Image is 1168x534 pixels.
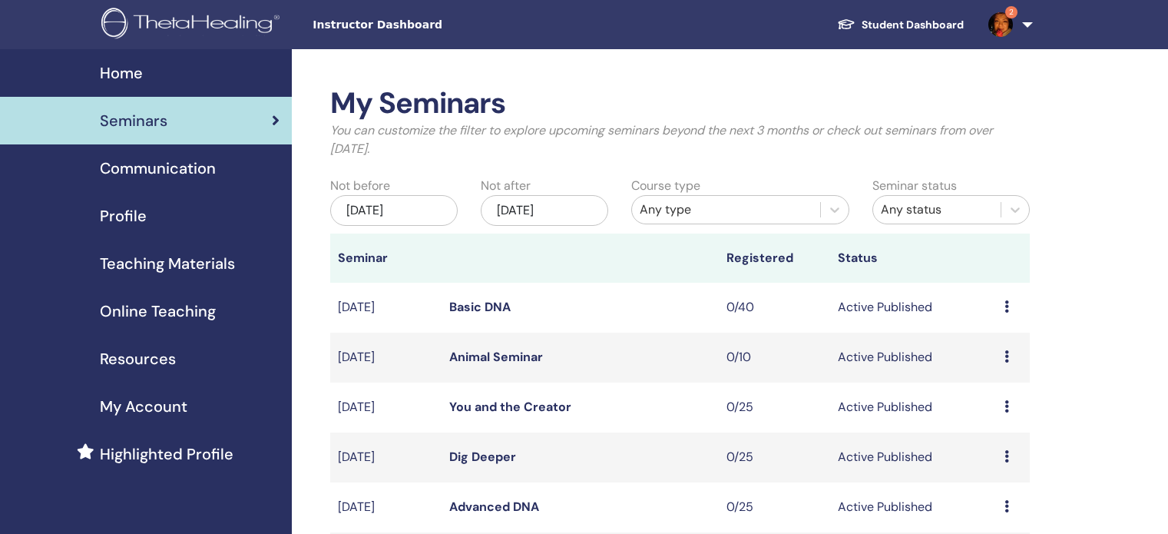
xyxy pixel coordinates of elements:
[330,86,1030,121] h2: My Seminars
[100,109,167,132] span: Seminars
[330,283,442,333] td: [DATE]
[481,195,608,226] div: [DATE]
[313,17,543,33] span: Instructor Dashboard
[449,499,539,515] a: Advanced DNA
[830,333,997,383] td: Active Published
[719,483,830,532] td: 0/25
[330,433,442,483] td: [DATE]
[100,157,216,180] span: Communication
[330,177,390,195] label: Not before
[719,283,830,333] td: 0/40
[872,177,957,195] label: Seminar status
[837,18,855,31] img: graduation-cap-white.svg
[830,433,997,483] td: Active Published
[825,11,976,39] a: Student Dashboard
[830,234,997,283] th: Status
[719,383,830,433] td: 0/25
[330,195,458,226] div: [DATE]
[101,8,285,42] img: logo.png
[988,12,1013,37] img: default.jpg
[100,61,143,85] span: Home
[481,177,531,195] label: Not after
[449,399,571,415] a: You and the Creator
[719,433,830,483] td: 0/25
[330,483,442,532] td: [DATE]
[830,483,997,532] td: Active Published
[1005,6,1017,18] span: 2
[449,449,516,465] a: Dig Deeper
[100,443,233,466] span: Highlighted Profile
[830,283,997,333] td: Active Published
[100,252,235,275] span: Teaching Materials
[640,201,812,219] div: Any type
[719,234,830,283] th: Registered
[330,234,442,283] th: Seminar
[330,121,1030,158] p: You can customize the filter to explore upcoming seminars beyond the next 3 months or check out s...
[449,349,543,365] a: Animal Seminar
[449,299,511,315] a: Basic DNA
[830,383,997,433] td: Active Published
[100,347,176,370] span: Resources
[100,300,216,323] span: Online Teaching
[631,177,700,195] label: Course type
[330,383,442,433] td: [DATE]
[719,333,830,383] td: 0/10
[100,395,187,418] span: My Account
[881,201,993,219] div: Any status
[100,204,147,227] span: Profile
[330,333,442,383] td: [DATE]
